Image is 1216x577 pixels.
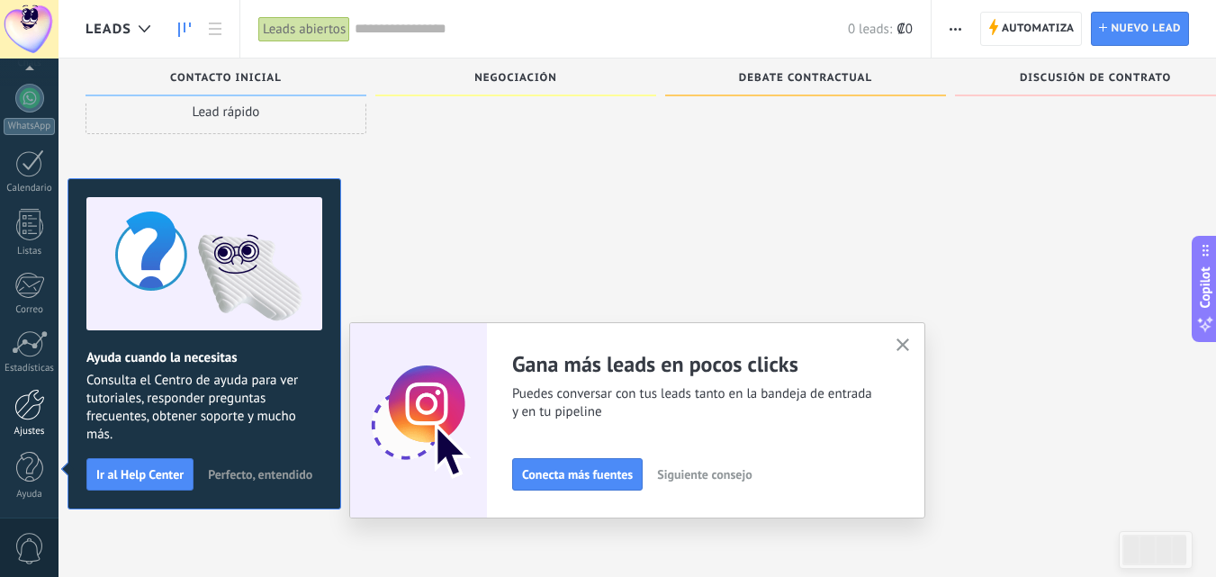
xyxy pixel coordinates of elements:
[86,372,322,444] span: Consulta el Centro de ayuda para ver tutoriales, responder preguntas frecuentes, obtener soporte ...
[4,489,56,500] div: Ayuda
[1196,266,1214,308] span: Copilot
[4,118,55,135] div: WhatsApp
[649,461,760,488] button: Siguiente consejo
[512,350,874,378] h2: Gana más leads en pocos clicks
[739,72,872,85] span: Debate contractual
[4,426,56,437] div: Ajustes
[86,21,131,38] span: Leads
[1002,13,1075,45] span: Automatiza
[474,72,557,85] span: Negociación
[942,12,968,46] button: Más
[4,304,56,316] div: Correo
[674,72,937,87] div: Debate contractual
[86,89,366,134] div: Lead rápido
[657,468,752,481] span: Siguiente consejo
[4,246,56,257] div: Listas
[4,183,56,194] div: Calendario
[1020,72,1171,85] span: Discusión de contrato
[170,72,282,85] span: Contacto inicial
[384,72,647,87] div: Negociación
[522,468,633,481] span: Conecta más fuentes
[512,458,643,491] button: Conecta más fuentes
[1091,12,1189,46] a: Nuevo lead
[96,468,184,481] span: Ir al Help Center
[86,349,322,366] h2: Ayuda cuando la necesitas
[848,21,892,38] span: 0 leads:
[169,12,200,47] a: Leads
[208,468,312,481] span: Perfecto, entendido
[95,72,357,87] div: Contacto inicial
[4,363,56,374] div: Estadísticas
[258,16,350,42] div: Leads abiertos
[1111,13,1181,45] span: Nuevo lead
[86,458,194,491] button: Ir al Help Center
[200,12,230,47] a: Lista
[512,385,874,421] span: Puedes conversar con tus leads tanto en la bandeja de entrada y en tu pipeline
[200,461,320,488] button: Perfecto, entendido
[896,21,913,38] span: ₡0
[980,12,1083,46] a: Automatiza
